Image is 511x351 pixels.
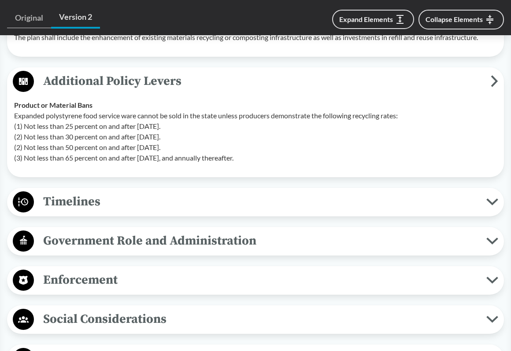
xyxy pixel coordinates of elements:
[34,71,491,91] span: Additional Policy Levers
[7,8,51,28] a: Original
[14,110,497,163] p: Expanded polystyrene food service ware cannot be sold in the state unless producers demonstrate t...
[10,269,501,292] button: Enforcement
[34,309,486,329] span: Social Considerations
[332,10,414,29] button: Expand Elements
[418,10,504,29] button: Collapse Elements
[10,230,501,252] button: Government Role and Administration
[14,101,93,109] strong: Product or Material Bans
[34,192,486,212] span: Timelines
[10,308,501,331] button: Social Considerations
[10,70,501,93] button: Additional Policy Levers
[14,32,497,43] p: The plan shall include the enhancement of existing materials recycling or composting infrastructu...
[34,231,486,251] span: Government Role and Administration
[51,7,100,29] a: Version 2
[10,191,501,213] button: Timelines
[34,270,486,290] span: Enforcement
